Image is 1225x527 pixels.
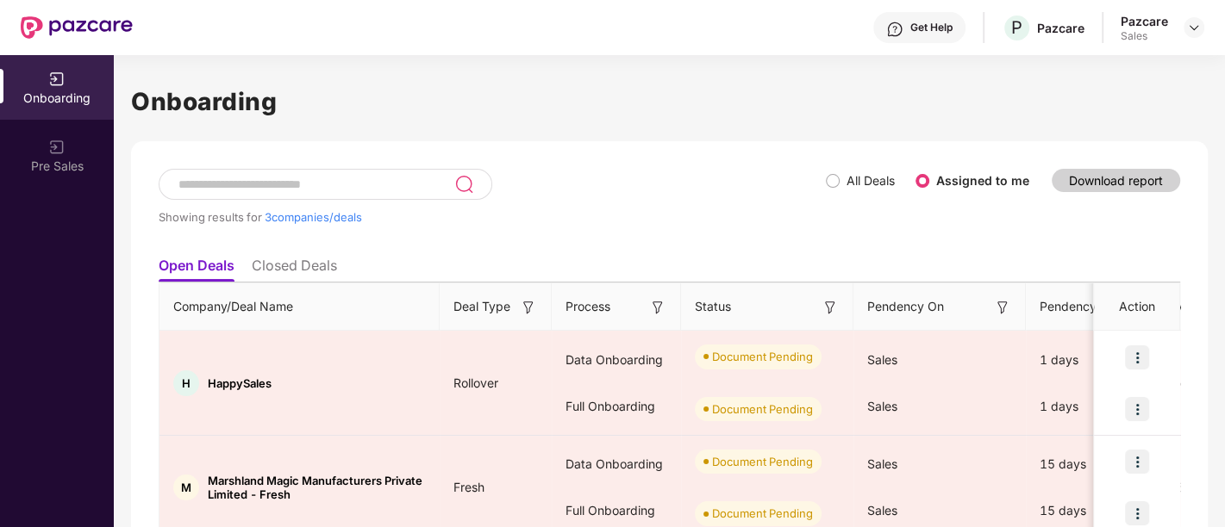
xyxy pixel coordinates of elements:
[1094,283,1180,331] th: Action
[867,399,897,413] span: Sales
[252,257,337,282] li: Closed Deals
[1121,13,1168,29] div: Pazcare
[173,474,199,500] div: M
[48,71,66,88] img: svg+xml;base64,PHN2ZyB3aWR0aD0iMjAiIGhlaWdodD0iMjAiIHZpZXdCb3g9IjAgMCAyMCAyMCIgZmlsbD0ibm9uZSIgeG...
[886,21,903,38] img: svg+xml;base64,PHN2ZyBpZD0iSGVscC0zMngzMiIgeG1sbnM9Imh0dHA6Ly93d3cudzMub3JnLzIwMDAvc3ZnIiB3aWR0aD...
[1011,17,1022,38] span: P
[867,352,897,367] span: Sales
[1187,21,1201,34] img: svg+xml;base64,PHN2ZyBpZD0iRHJvcGRvd24tMzJ4MzIiIHhtbG5zPSJodHRwOi8vd3d3LnczLm9yZy8yMDAwL3N2ZyIgd2...
[1125,345,1149,369] img: icon
[454,174,474,195] img: svg+xml;base64,PHN2ZyB3aWR0aD0iMjQiIGhlaWdodD0iMjUiIHZpZXdCb3g9IjAgMCAyNCAyNSIgZmlsbD0ibm9uZSIgeG...
[552,441,681,487] div: Data Onboarding
[867,503,897,518] span: Sales
[440,480,498,494] span: Fresh
[1037,20,1084,36] div: Pazcare
[649,299,666,316] img: svg+xml;base64,PHN2ZyB3aWR0aD0iMTYiIGhlaWdodD0iMTYiIHZpZXdCb3g9IjAgMCAxNiAxNiIgZmlsbD0ibm9uZSIgeG...
[1026,337,1155,383] div: 1 days
[994,299,1011,316] img: svg+xml;base64,PHN2ZyB3aWR0aD0iMTYiIGhlaWdodD0iMTYiIHZpZXdCb3g9IjAgMCAxNiAxNiIgZmlsbD0ibm9uZSIgeG...
[173,370,199,396] div: H
[159,257,234,282] li: Open Deals
[1125,449,1149,474] img: icon
[159,283,440,331] th: Company/Deal Name
[1026,283,1155,331] th: Pendency
[1040,297,1128,316] span: Pendency
[21,16,133,39] img: New Pazcare Logo
[847,173,895,188] label: All Deals
[712,400,813,418] div: Document Pending
[910,21,953,34] div: Get Help
[208,376,272,390] span: HappySales
[566,297,610,316] span: Process
[867,456,897,471] span: Sales
[1125,501,1149,525] img: icon
[440,375,512,390] span: Rollover
[1026,383,1155,430] div: 1 days
[1125,397,1149,421] img: icon
[695,297,731,316] span: Status
[552,383,681,430] div: Full Onboarding
[265,210,362,224] span: 3 companies/deals
[1052,169,1180,192] button: Download report
[208,474,426,501] span: Marshland Magic Manufacturers Private Limited - Fresh
[520,299,537,316] img: svg+xml;base64,PHN2ZyB3aWR0aD0iMTYiIGhlaWdodD0iMTYiIHZpZXdCb3g9IjAgMCAxNiAxNiIgZmlsbD0ibm9uZSIgeG...
[159,210,826,224] div: Showing results for
[712,453,813,470] div: Document Pending
[131,83,1208,121] h1: Onboarding
[48,139,66,156] img: svg+xml;base64,PHN2ZyB3aWR0aD0iMjAiIGhlaWdodD0iMjAiIHZpZXdCb3g9IjAgMCAyMCAyMCIgZmlsbD0ibm9uZSIgeG...
[822,299,839,316] img: svg+xml;base64,PHN2ZyB3aWR0aD0iMTYiIGhlaWdodD0iMTYiIHZpZXdCb3g9IjAgMCAxNiAxNiIgZmlsbD0ibm9uZSIgeG...
[867,297,944,316] span: Pendency On
[1026,441,1155,487] div: 15 days
[1121,29,1168,43] div: Sales
[712,348,813,365] div: Document Pending
[453,297,510,316] span: Deal Type
[552,337,681,383] div: Data Onboarding
[936,173,1029,188] label: Assigned to me
[712,505,813,522] div: Document Pending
